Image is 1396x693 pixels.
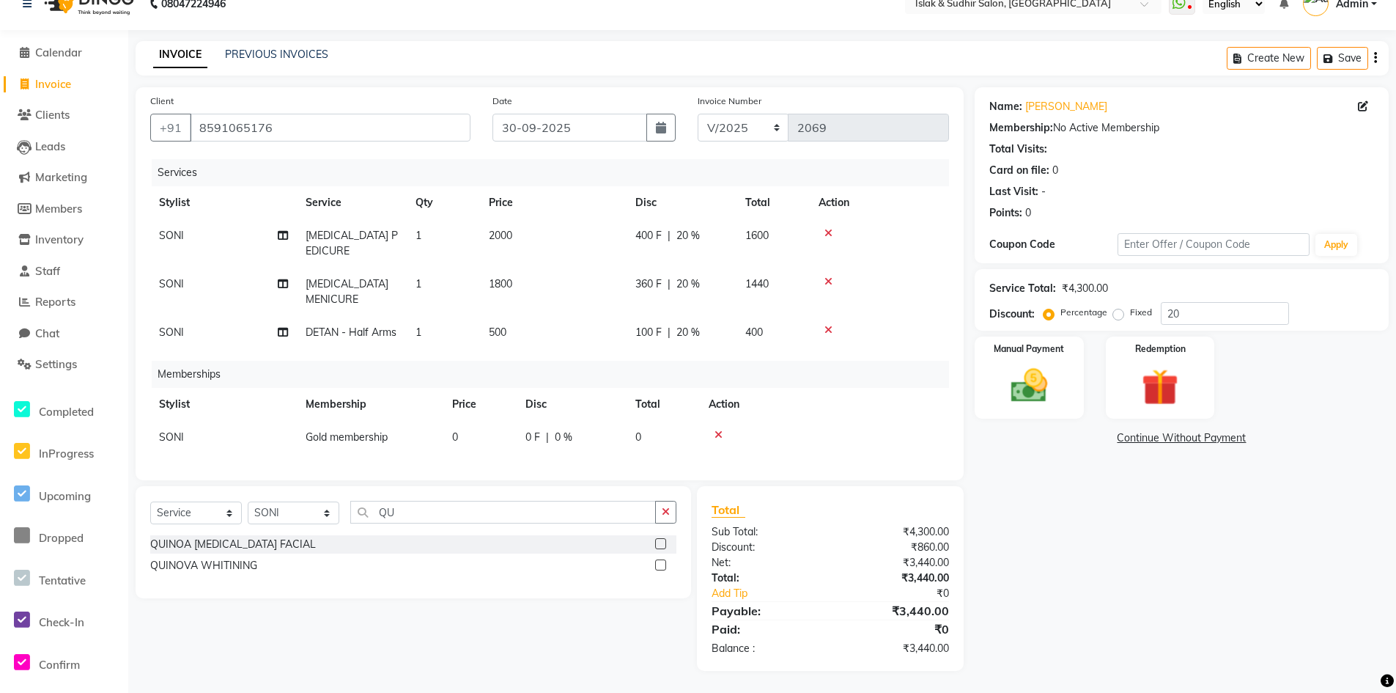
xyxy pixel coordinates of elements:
div: ₹3,440.00 [830,602,960,620]
div: ₹4,300.00 [830,524,960,540]
div: QUINOA [MEDICAL_DATA] FACIAL [150,537,316,552]
span: 0 [452,430,458,444]
div: ₹860.00 [830,540,960,555]
div: Discount: [701,540,830,555]
div: 0 [1025,205,1031,221]
span: SONI [159,430,184,444]
label: Date [492,95,512,108]
span: InProgress [39,447,94,461]
span: Gold membership [306,430,388,444]
span: 1800 [489,277,512,290]
span: 20 % [676,228,700,243]
a: PREVIOUS INVOICES [225,48,328,61]
label: Manual Payment [994,342,1064,356]
a: Invoice [4,76,125,93]
span: Dropped [39,531,84,545]
div: Membership: [989,120,1053,136]
span: Tentative [39,573,86,587]
span: Upcoming [39,489,91,503]
span: | [668,276,671,292]
span: Reports [35,295,75,309]
th: Service [297,186,407,219]
a: Members [4,201,125,218]
span: SONI [159,229,184,242]
th: Action [700,388,949,421]
th: Total [736,186,810,219]
a: Inventory [4,232,125,249]
span: 400 [745,326,763,339]
label: Invoice Number [698,95,761,108]
div: Sub Total: [701,524,830,540]
span: 1 [416,277,421,290]
span: Settings [35,357,77,371]
span: SONI [159,326,184,339]
span: 20 % [676,325,700,340]
div: Services [152,159,960,186]
span: 1440 [745,277,769,290]
img: _cash.svg [1000,364,1060,407]
input: Enter Offer / Coupon Code [1118,233,1310,256]
span: | [546,430,549,445]
span: 1600 [745,229,769,242]
div: Net: [701,555,830,571]
a: Leads [4,139,125,155]
div: ₹3,440.00 [830,641,960,656]
span: Confirm [39,658,80,672]
div: ₹0 [852,586,960,601]
a: Add Tip [701,586,852,601]
span: 2000 [489,229,512,242]
th: Price [480,186,627,219]
label: Fixed [1130,306,1152,319]
span: DETAN - Half Arms [306,326,396,339]
span: 400 F [635,228,662,243]
th: Stylist [150,186,297,219]
span: Invoice [35,77,71,91]
input: Search by Name/Mobile/Email/Code [190,114,470,142]
div: - [1041,184,1046,199]
img: _gift.svg [1130,364,1190,410]
th: Disc [517,388,627,421]
div: No Active Membership [989,120,1374,136]
button: +91 [150,114,191,142]
label: Percentage [1060,306,1107,319]
th: Total [627,388,700,421]
th: Price [443,388,517,421]
span: 20 % [676,276,700,292]
th: Disc [627,186,736,219]
span: 1 [416,326,421,339]
span: SONI [159,277,184,290]
span: | [668,325,671,340]
th: Stylist [150,388,297,421]
span: 500 [489,326,506,339]
th: Action [810,186,949,219]
div: Discount: [989,307,1035,322]
span: Chat [35,326,59,340]
a: INVOICE [153,42,207,68]
div: ₹0 [830,620,960,638]
button: Create New [1227,47,1311,70]
label: Client [150,95,174,108]
button: Apply [1315,234,1357,256]
div: Total Visits: [989,142,1047,157]
a: Settings [4,356,125,373]
a: Staff [4,263,125,280]
span: Check-In [39,615,84,629]
a: Clients [4,107,125,124]
button: Save [1317,47,1368,70]
span: Leads [35,139,65,153]
div: Balance : [701,641,830,656]
div: ₹4,300.00 [1062,281,1108,296]
div: Card on file: [989,163,1049,178]
div: Points: [989,205,1022,221]
input: Search or Scan [350,501,656,524]
span: Marketing [35,170,87,184]
span: Staff [35,264,60,278]
th: Qty [407,186,480,219]
div: QUINOVA WHITINING [150,558,257,573]
div: Coupon Code [989,237,1118,252]
a: Reports [4,294,125,311]
span: 0 [635,430,641,444]
div: ₹3,440.00 [830,571,960,586]
span: 1 [416,229,421,242]
div: Last Visit: [989,184,1038,199]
